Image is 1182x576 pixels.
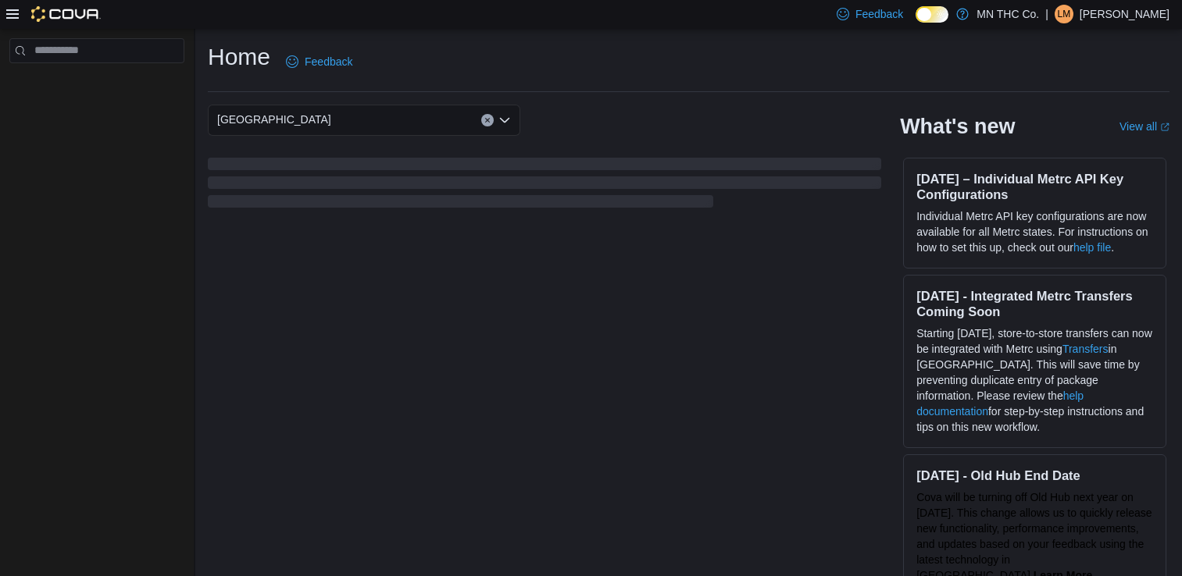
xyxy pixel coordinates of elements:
[1160,123,1170,132] svg: External link
[1058,5,1071,23] span: LM
[1045,5,1048,23] p: |
[916,468,1153,483] h3: [DATE] - Old Hub End Date
[1073,241,1111,254] a: help file
[916,389,1084,418] a: help documentation
[305,54,352,69] span: Feedback
[280,46,359,77] a: Feedback
[916,171,1153,202] h3: [DATE] – Individual Metrc API Key Configurations
[481,114,494,126] button: Clear input
[217,110,331,129] span: [GEOGRAPHIC_DATA]
[1062,343,1109,355] a: Transfers
[498,114,511,126] button: Open list of options
[916,325,1153,435] p: Starting [DATE], store-to-store transfers can now be integrated with Metrc using in [GEOGRAPHIC_D...
[208,161,881,211] span: Loading
[916,6,948,23] input: Dark Mode
[916,288,1153,319] h3: [DATE] - Integrated Metrc Transfers Coming Soon
[855,6,903,22] span: Feedback
[900,114,1015,139] h2: What's new
[9,66,184,104] nav: Complex example
[916,208,1153,255] p: Individual Metrc API key configurations are now available for all Metrc states. For instructions ...
[31,6,101,22] img: Cova
[977,5,1039,23] p: MN THC Co.
[208,41,270,73] h1: Home
[1055,5,1073,23] div: Lexcia Merrifield
[1120,120,1170,133] a: View allExternal link
[1080,5,1170,23] p: [PERSON_NAME]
